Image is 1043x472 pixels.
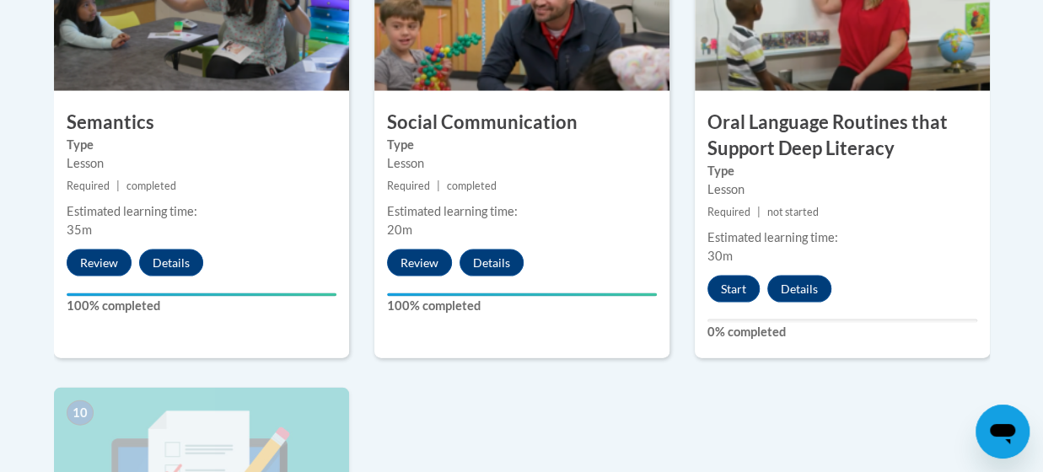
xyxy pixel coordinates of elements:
span: | [116,180,120,192]
label: 100% completed [67,297,336,315]
button: Review [387,249,452,276]
span: | [437,180,440,192]
span: Required [387,180,430,192]
h3: Oral Language Routines that Support Deep Literacy [695,110,990,162]
button: Details [767,276,831,303]
iframe: Button to launch messaging window [976,405,1030,459]
span: completed [126,180,176,192]
div: Estimated learning time: [67,202,336,221]
span: not started [767,206,819,218]
span: 30m [707,249,733,263]
label: Type [67,136,336,154]
div: Lesson [707,180,977,199]
div: Lesson [387,154,657,173]
label: Type [387,136,657,154]
h3: Semantics [54,110,349,136]
div: Estimated learning time: [707,228,977,247]
label: Type [707,162,977,180]
span: completed [447,180,497,192]
div: Lesson [67,154,336,173]
button: Review [67,249,132,276]
h3: Social Communication [374,110,669,136]
span: Required [67,180,110,192]
button: Start [707,276,760,303]
label: 100% completed [387,297,657,315]
div: Your progress [387,293,657,297]
button: Details [460,249,524,276]
div: Your progress [67,293,336,297]
span: 10 [67,400,94,426]
span: 20m [387,223,412,237]
span: 35m [67,223,92,237]
button: Details [139,249,203,276]
span: Required [707,206,750,218]
div: Estimated learning time: [387,202,657,221]
label: 0% completed [707,323,977,341]
span: | [757,206,761,218]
